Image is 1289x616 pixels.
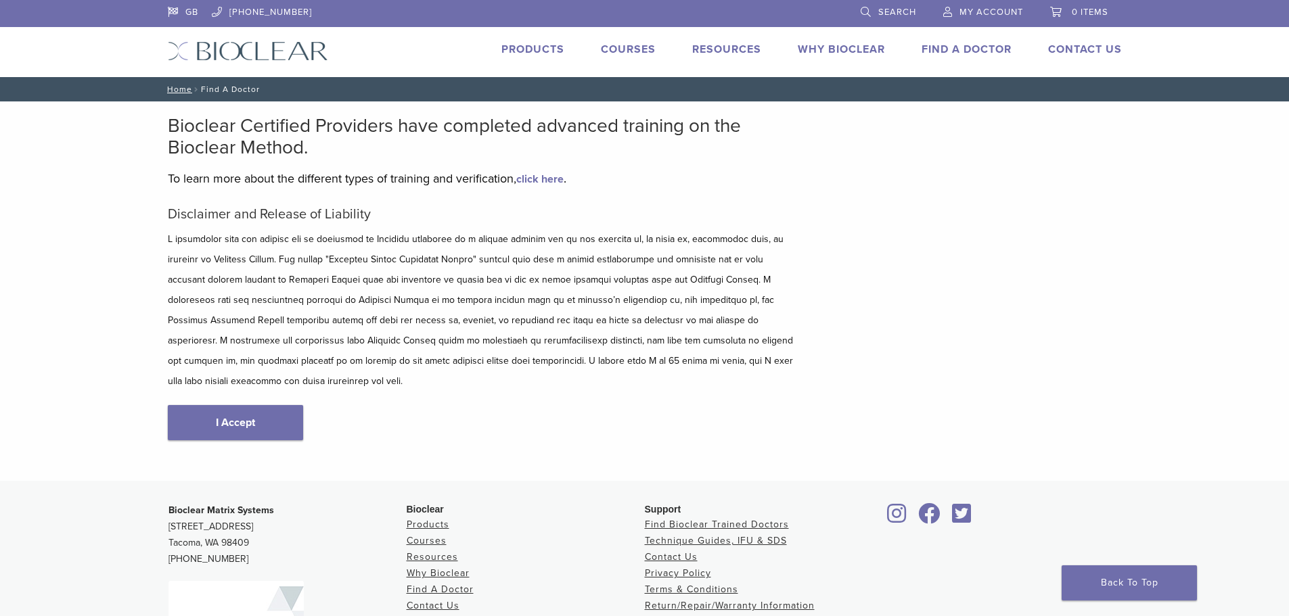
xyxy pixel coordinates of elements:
a: Bioclear [948,511,976,525]
span: My Account [959,7,1023,18]
a: Find A Doctor [922,43,1012,56]
a: Why Bioclear [407,567,470,579]
a: Find Bioclear Trained Doctors [645,519,789,530]
span: Support [645,504,681,515]
img: Bioclear [168,41,328,61]
p: To learn more about the different types of training and verification, . [168,168,797,189]
a: Find A Doctor [407,584,474,595]
span: Bioclear [407,504,444,515]
nav: Find A Doctor [158,77,1132,101]
h2: Bioclear Certified Providers have completed advanced training on the Bioclear Method. [168,115,797,158]
a: Home [163,85,192,94]
strong: Bioclear Matrix Systems [168,504,274,516]
a: Products [407,519,449,530]
a: Resources [692,43,761,56]
a: Privacy Policy [645,567,711,579]
a: Courses [407,535,447,546]
span: 0 items [1072,7,1108,18]
a: Contact Us [407,600,459,611]
a: Bioclear [883,511,911,525]
p: [STREET_ADDRESS] Tacoma, WA 98409 [PHONE_NUMBER] [168,502,407,567]
a: click here [516,172,564,186]
span: Search [878,7,916,18]
a: Contact Us [645,551,698,563]
a: Bioclear [914,511,945,525]
a: Terms & Conditions [645,584,738,595]
a: Products [501,43,564,56]
a: Why Bioclear [798,43,885,56]
a: I Accept [168,405,303,440]
a: Courses [601,43,656,56]
a: Contact Us [1048,43,1122,56]
a: Resources [407,551,458,563]
a: Return/Repair/Warranty Information [645,600,815,611]
h5: Disclaimer and Release of Liability [168,206,797,222]
a: Back To Top [1062,565,1197,600]
span: / [192,86,201,93]
a: Technique Guides, IFU & SDS [645,535,787,546]
p: L ipsumdolor sita con adipisc eli se doeiusmod te Incididu utlaboree do m aliquae adminim ven qu ... [168,229,797,392]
